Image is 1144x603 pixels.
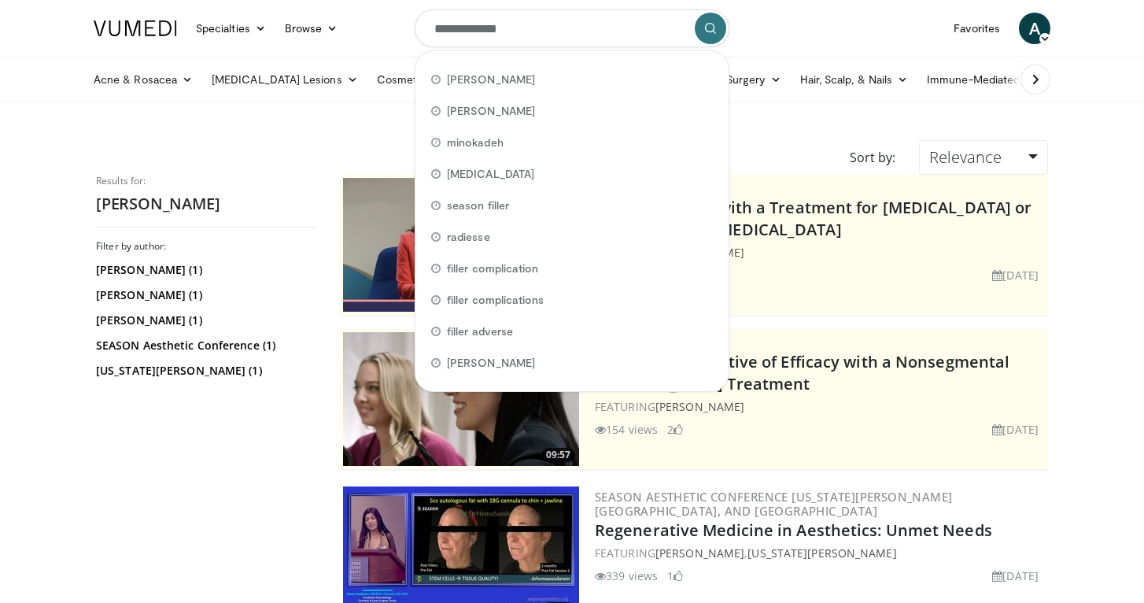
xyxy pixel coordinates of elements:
[275,13,348,44] a: Browse
[96,175,316,187] p: Results for:
[667,421,683,438] li: 2
[202,64,367,95] a: [MEDICAL_DATA] Lesions
[667,568,683,584] li: 1
[96,363,312,379] a: [US_STATE][PERSON_NAME] (1)
[367,64,518,95] a: Cosmetic Dermatology
[717,64,791,95] a: Surgery
[96,240,316,253] h3: Filter by author:
[186,13,275,44] a: Specialties
[1019,13,1050,44] a: A
[838,140,907,175] div: Sort by:
[595,421,658,438] li: 154 views
[655,399,744,414] a: [PERSON_NAME]
[447,72,535,87] span: [PERSON_NAME]
[919,140,1048,175] a: Relevance
[343,178,579,312] a: 10:57
[447,166,534,182] span: [MEDICAL_DATA]
[415,9,729,47] input: Search topics, interventions
[447,261,538,276] span: filler complication
[447,135,504,150] span: minokadeh
[595,568,658,584] li: 339 views
[447,198,509,213] span: season filler
[96,338,312,353] a: SEASON Aesthetic Conference (1)
[541,448,575,462] span: 09:57
[595,545,1045,561] div: FEATURING ,
[655,546,744,560] a: [PERSON_NAME]
[447,103,535,119] span: [PERSON_NAME]
[96,262,312,278] a: [PERSON_NAME] (1)
[96,313,312,328] a: [PERSON_NAME] (1)
[917,64,1045,95] a: Immune-Mediated
[992,421,1039,438] li: [DATE]
[343,332,579,466] img: 2c48d197-61e9-423b-8908-6c4d7e1deb64.png.300x170_q85_crop-smart_upscale.jpg
[447,292,544,308] span: filler complications
[343,332,579,466] a: 09:57
[595,489,952,519] a: SEASON Aesthetic Conference [US_STATE][PERSON_NAME][GEOGRAPHIC_DATA], and [GEOGRAPHIC_DATA]
[992,267,1039,283] li: [DATE]
[944,13,1009,44] a: Favorites
[447,229,490,245] span: radiesse
[791,64,917,95] a: Hair, Scalp, & Nails
[84,64,202,95] a: Acne & Rosacea
[595,520,992,541] a: Regenerative Medicine in Aesthetics: Unmet Needs
[595,351,1009,394] a: Patient's Perspective of Efficacy with a Nonsegmental [MEDICAL_DATA] Treatment
[595,197,1031,240] a: Getting Started with a Treatment for [MEDICAL_DATA] or Nonsegmental [MEDICAL_DATA]
[929,146,1002,168] span: Relevance
[595,244,1045,261] div: FEATURING
[447,355,535,371] span: [PERSON_NAME]
[747,546,896,560] a: [US_STATE][PERSON_NAME]
[992,568,1039,584] li: [DATE]
[94,20,177,36] img: VuMedi Logo
[96,287,312,303] a: [PERSON_NAME] (1)
[447,324,513,339] span: filler adverse
[595,398,1045,415] div: FEATURING
[343,178,579,312] img: e02a99de-beb8-4d69-a8cb-018b1ffb8f0c.png.300x170_q85_crop-smart_upscale.jpg
[96,194,316,214] h2: [PERSON_NAME]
